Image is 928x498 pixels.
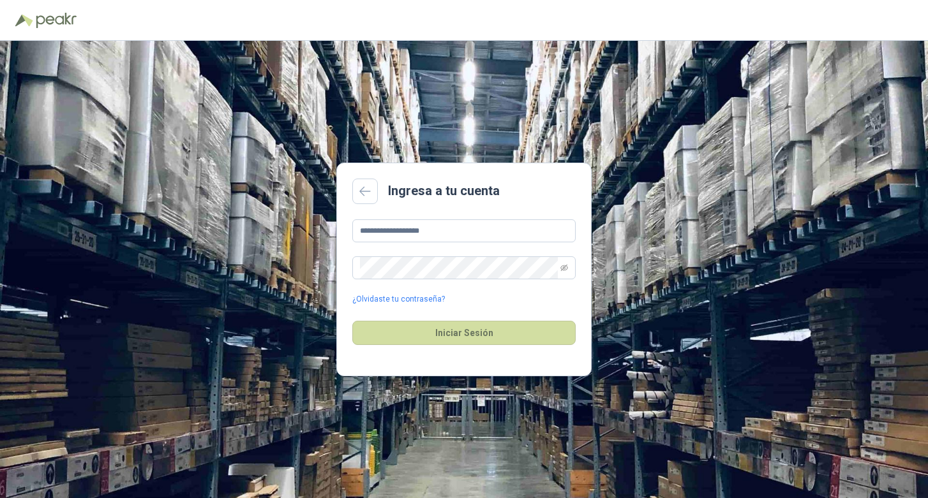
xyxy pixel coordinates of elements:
[15,14,33,27] img: Logo
[388,181,500,201] h2: Ingresa a tu cuenta
[352,293,445,305] a: ¿Olvidaste tu contraseña?
[352,321,576,345] button: Iniciar Sesión
[36,13,77,28] img: Peakr
[560,264,568,272] span: eye-invisible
